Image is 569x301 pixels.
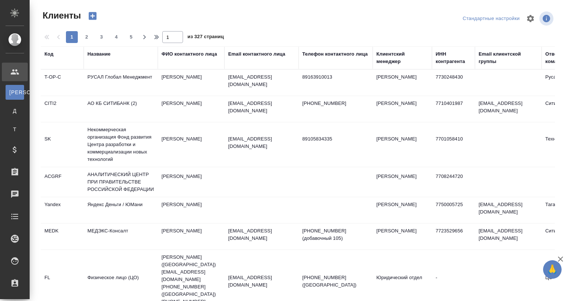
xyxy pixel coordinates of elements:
span: Д [9,107,20,115]
td: [PERSON_NAME] [373,197,432,223]
td: - [432,270,475,296]
span: 3 [96,33,107,41]
button: 3 [96,31,107,43]
td: Яндекс Деньги / ЮМани [84,197,158,223]
p: [EMAIL_ADDRESS][DOMAIN_NAME] [228,73,295,88]
td: 7701058410 [432,132,475,158]
td: 7710401987 [432,96,475,122]
td: 7750005725 [432,197,475,223]
span: 4 [110,33,122,41]
span: Т [9,126,20,133]
td: [EMAIL_ADDRESS][DOMAIN_NAME] [475,197,542,223]
a: [PERSON_NAME] [6,85,24,100]
td: АО КБ СИТИБАНК (2) [84,96,158,122]
span: [PERSON_NAME] [9,89,20,96]
div: Код [44,50,53,58]
p: [EMAIL_ADDRESS][DOMAIN_NAME] [228,135,295,150]
td: T-OP-C [41,70,84,96]
td: [PERSON_NAME] [373,96,432,122]
a: Т [6,122,24,137]
div: ФИО контактного лица [162,50,217,58]
td: [EMAIL_ADDRESS][DOMAIN_NAME] [475,96,542,122]
div: Название [87,50,110,58]
div: Телефон контактного лица [302,50,368,58]
td: CITI2 [41,96,84,122]
div: Клиентский менеджер [376,50,428,65]
p: [PHONE_NUMBER] ([GEOGRAPHIC_DATA]) [302,274,369,289]
td: Yandex [41,197,84,223]
td: [EMAIL_ADDRESS][DOMAIN_NAME] [475,224,542,249]
td: 7723529656 [432,224,475,249]
button: 5 [125,31,137,43]
button: 2 [81,31,93,43]
td: [PERSON_NAME] [158,197,224,223]
p: [EMAIL_ADDRESS][DOMAIN_NAME] [228,274,295,289]
div: Email клиентской группы [479,50,538,65]
td: РУСАЛ Глобал Менеджмент [84,70,158,96]
p: 89105834335 [302,135,369,143]
div: Email контактного лица [228,50,285,58]
div: ИНН контрагента [436,50,471,65]
div: split button [461,13,522,24]
span: из 327 страниц [187,32,224,43]
span: 2 [81,33,93,41]
p: [EMAIL_ADDRESS][DOMAIN_NAME] [228,227,295,242]
td: [PERSON_NAME] [158,169,224,195]
td: Физическое лицо (ЦО) [84,270,158,296]
button: 4 [110,31,122,43]
td: ACGRF [41,169,84,195]
span: 5 [125,33,137,41]
td: FL [41,270,84,296]
td: MEDK [41,224,84,249]
td: SK [41,132,84,158]
td: [PERSON_NAME] [373,169,432,195]
p: [EMAIL_ADDRESS][DOMAIN_NAME] [228,100,295,115]
a: Д [6,103,24,118]
td: 7730248430 [432,70,475,96]
span: Клиенты [41,10,81,21]
p: 89163910013 [302,73,369,81]
td: [PERSON_NAME] [158,224,224,249]
button: 🙏 [543,260,562,279]
td: [PERSON_NAME] [158,70,224,96]
td: [PERSON_NAME] [373,70,432,96]
td: [PERSON_NAME] [158,96,224,122]
span: Посмотреть информацию [539,11,555,26]
span: 🙏 [546,262,559,277]
td: [PERSON_NAME] [373,224,432,249]
td: Некоммерческая организация Фонд развития Центра разработки и коммерциализации новых технологий [84,122,158,167]
td: МЕДЭКС-Консалт [84,224,158,249]
span: Настроить таблицу [522,10,539,27]
td: [PERSON_NAME] [373,132,432,158]
td: 7708244720 [432,169,475,195]
p: [PHONE_NUMBER] (добавочный 105) [302,227,369,242]
p: [PHONE_NUMBER] [302,100,369,107]
td: АНАЛИТИЧЕСКИЙ ЦЕНТР ПРИ ПРАВИТЕЛЬСТВЕ РОССИЙСКОЙ ФЕДЕРАЦИИ [84,167,158,197]
button: Создать [84,10,102,22]
td: [PERSON_NAME] [158,132,224,158]
td: Юридический отдел [373,270,432,296]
